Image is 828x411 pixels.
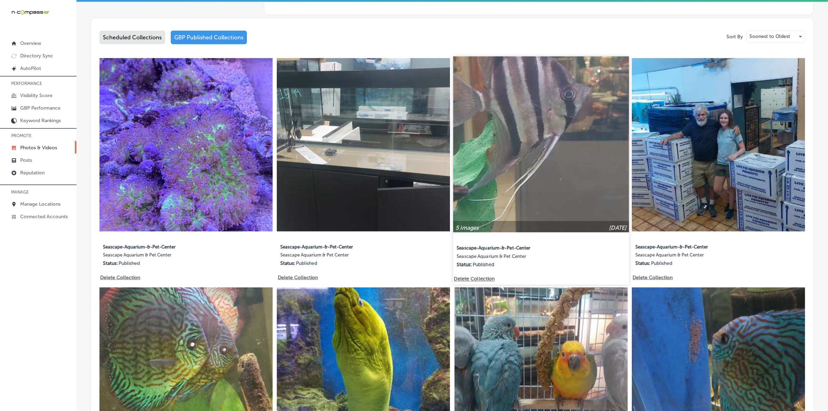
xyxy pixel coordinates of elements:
label: Seascape Aquarium & Pet Center [457,253,582,261]
p: Manage Locations [20,201,61,207]
p: Status: [280,260,295,266]
img: 660ab0bf-5cc7-4cb8-ba1c-48b5ae0f18e60NCTV_CLogo_TV_Black_-500x88.png [11,9,49,16]
p: Soonest to Oldest [749,33,790,40]
label: Seascape-Aquarium-&-Pet-Center [280,240,404,252]
p: Directory Sync [20,53,53,59]
img: Collection thumbnail [632,58,805,231]
label: Seascape-Aquarium-&-Pet-Center [457,241,582,254]
p: Delete Collection [454,276,493,282]
img: Collection thumbnail [453,56,629,232]
p: Visibility Score [20,93,53,98]
label: Seascape Aquarium & Pet Center [280,252,404,260]
label: Seascape Aquarium & Pet Center [635,252,759,260]
p: Published [119,260,140,266]
img: Collection thumbnail [99,58,273,231]
p: Connected Accounts [20,214,68,220]
p: GBP Performance [20,105,61,111]
p: Delete Collection [100,275,139,280]
label: Seascape-Aquarium-&-Pet-Center [103,240,227,252]
p: [DATE] [609,224,626,231]
p: AutoPilot [20,65,41,71]
p: Status: [635,260,650,266]
p: Status: [457,261,472,267]
p: Overview [20,40,41,46]
div: Soonest to Oldest [747,31,805,42]
p: Published [296,260,317,266]
img: Collection thumbnail [277,58,450,231]
p: Photos & Videos [20,145,57,151]
p: Delete Collection [633,275,672,280]
p: Sort By [726,34,743,40]
label: Seascape Aquarium & Pet Center [103,252,227,260]
p: Status: [103,260,118,266]
p: Published [651,260,672,266]
p: Posts [20,157,32,163]
label: Seascape-Aquarium-&-Pet-Center [635,240,759,252]
p: Reputation [20,170,45,176]
p: Keyword Rankings [20,118,61,124]
p: Delete Collection [278,275,317,280]
div: Scheduled Collections [99,31,165,44]
div: GBP Published Collections [171,31,247,44]
p: Published [473,261,494,267]
p: 5 images [456,224,479,231]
